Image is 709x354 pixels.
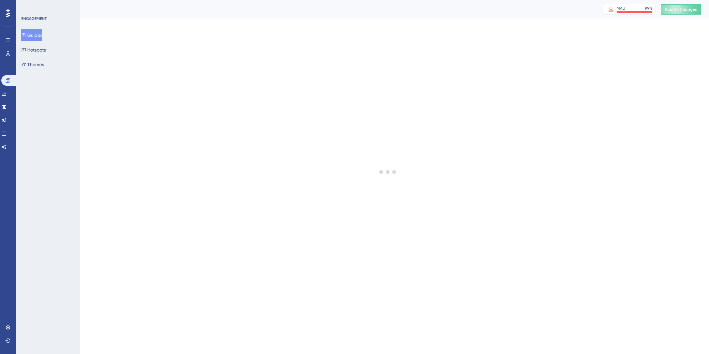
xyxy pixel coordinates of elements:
button: Themes [21,59,44,70]
span: Publish Changes [665,7,697,12]
div: 99 % [645,6,652,11]
button: Hotspots [21,44,46,56]
button: Guides [21,29,42,41]
button: Publish Changes [661,4,701,15]
div: MAU [617,6,625,11]
div: ENGAGEMENT [21,16,47,21]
